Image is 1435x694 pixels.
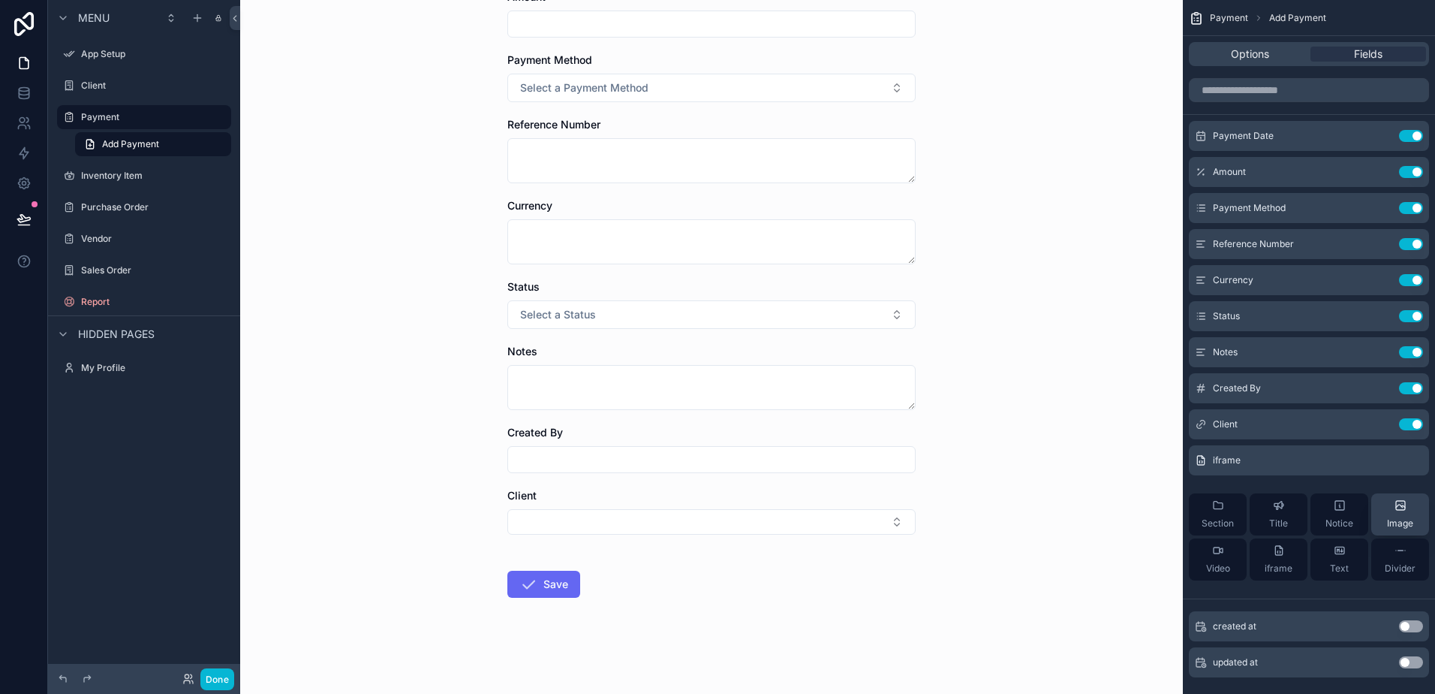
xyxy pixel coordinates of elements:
button: Select Button [507,74,916,102]
span: created at [1213,620,1256,632]
span: Notes [507,345,537,358]
span: Status [1213,310,1240,322]
button: Done [200,668,234,690]
span: Reference Number [1213,238,1294,250]
button: Select Button [507,509,916,535]
span: Fields [1354,47,1382,62]
span: Menu [78,11,110,26]
button: Notice [1310,493,1368,536]
button: Section [1189,493,1247,536]
button: Image [1371,493,1429,536]
a: Inventory Item [57,164,231,188]
span: Currency [1213,274,1253,286]
span: Notice [1325,517,1353,530]
a: My Profile [57,356,231,380]
span: Image [1387,517,1413,530]
a: Payment [57,105,231,129]
span: Notes [1213,346,1238,358]
a: Vendor [57,227,231,251]
span: Select a Status [520,307,596,322]
span: Payment [1210,12,1248,24]
a: Report [57,290,231,314]
span: Hidden pages [78,327,155,342]
span: Currency [507,199,552,212]
span: Payment Method [507,53,592,66]
span: Client [1213,418,1238,430]
button: Title [1250,493,1307,536]
label: Inventory Item [81,170,228,182]
span: Client [507,489,537,502]
span: Payment Method [1213,202,1286,214]
span: Status [507,280,540,293]
span: Created By [1213,382,1261,394]
label: Vendor [81,233,228,245]
span: Add Payment [1269,12,1326,24]
label: Payment [81,111,222,123]
a: Client [57,74,231,98]
button: Save [507,571,580,598]
span: Options [1231,47,1269,62]
button: Select Button [507,300,916,329]
button: Divider [1371,539,1429,581]
span: Created By [507,426,563,439]
label: My Profile [81,362,228,374]
span: Video [1206,563,1230,575]
span: Divider [1385,563,1415,575]
span: Reference Number [507,118,600,131]
label: Report [81,296,228,308]
label: App Setup [81,48,228,60]
span: Select a Payment Method [520,80,648,95]
span: Amount [1213,166,1246,178]
label: Sales Order [81,264,228,276]
span: iframe [1265,563,1292,575]
label: Purchase Order [81,201,228,213]
button: Text [1310,539,1368,581]
span: iframe [1213,454,1241,466]
label: Client [81,80,228,92]
span: updated at [1213,656,1258,668]
a: Sales Order [57,258,231,282]
a: Purchase Order [57,195,231,219]
a: App Setup [57,42,231,66]
span: Add Payment [102,138,159,150]
button: iframe [1250,539,1307,581]
button: Video [1189,539,1247,581]
span: Title [1269,517,1288,530]
a: Add Payment [75,132,231,156]
span: Text [1330,563,1349,575]
span: Payment Date [1213,130,1274,142]
span: Section [1202,517,1234,530]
